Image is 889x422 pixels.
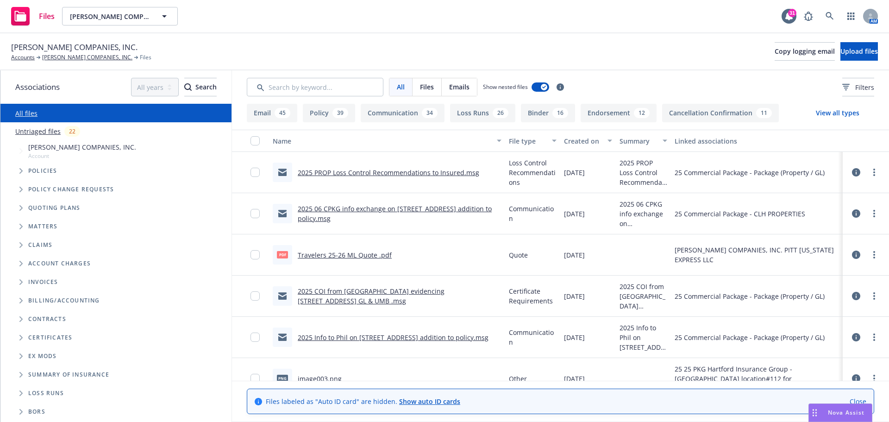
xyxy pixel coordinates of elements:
[855,82,874,92] span: Filters
[564,168,585,177] span: [DATE]
[675,364,839,393] div: 25 25 PKG Hartford Insurance Group - [GEOGRAPHIC_DATA] location#112 for [STREET_ADDRESS]
[493,108,508,118] div: 26
[756,108,772,118] div: 11
[521,104,575,122] button: Binder
[620,136,657,146] div: Summary
[620,199,668,228] span: 2025 06 CPKG info exchange on [STREET_ADDRESS] addition to policy
[560,130,616,152] button: Created on
[620,323,668,352] span: 2025 Info to Phil on [STREET_ADDRESS] addition to policy
[671,130,843,152] button: Linked associations
[28,224,57,229] span: Matters
[788,9,796,17] div: 31
[250,168,260,177] input: Toggle Row Selected
[799,7,818,25] a: Report a Bug
[332,108,348,118] div: 39
[509,328,557,347] span: Communication
[28,316,66,322] span: Contracts
[28,409,45,415] span: BORs
[28,298,100,303] span: Billing/Accounting
[775,42,835,61] button: Copy logging email
[869,249,880,260] a: more
[184,83,192,91] svg: Search
[184,78,217,96] button: SearchSearch
[399,397,460,406] a: Show auto ID cards
[869,332,880,343] a: more
[28,142,136,152] span: [PERSON_NAME] COMPANIES, INC.
[298,251,392,259] a: Travelers 25-26 ML Quote .pdf
[675,291,825,301] div: 25 Commercial Package - Package (Property / GL)
[675,245,839,265] div: [PERSON_NAME] COMPANIES, INC. PITT [US_STATE] EXPRESS LLC
[298,287,444,305] a: 2025 COI from [GEOGRAPHIC_DATA] evidencing [STREET_ADDRESS] GL & UMB .msg
[662,104,779,122] button: Cancellation Confirmation
[277,251,288,258] span: pdf
[28,152,136,160] span: Account
[140,53,151,62] span: Files
[509,250,528,260] span: Quote
[28,353,56,359] span: Ex Mods
[634,108,650,118] div: 12
[581,104,657,122] button: Endorsement
[247,104,297,122] button: Email
[564,250,585,260] span: [DATE]
[564,291,585,301] span: [DATE]
[184,78,217,96] div: Search
[509,374,527,384] span: Other
[509,286,557,306] span: Certificate Requirements
[361,104,444,122] button: Communication
[675,168,825,177] div: 25 Commercial Package - Package (Property / GL)
[62,7,178,25] button: [PERSON_NAME] COMPANIES, INC.
[675,209,805,219] div: 25 Commercial Package - CLH PROPERTIES
[509,204,557,223] span: Communication
[64,126,80,137] div: 22
[564,136,602,146] div: Created on
[675,136,839,146] div: Linked associations
[39,13,55,20] span: Files
[564,374,585,384] span: [DATE]
[509,136,547,146] div: File type
[850,397,866,406] a: Close
[28,372,109,378] span: Summary of insurance
[298,333,488,342] a: 2025 Info to Phil on [STREET_ADDRESS] addition to policy.msg
[273,136,491,146] div: Name
[298,168,479,177] a: 2025 PROP Loss Control Recommendations to Insured.msg
[303,104,355,122] button: Policy
[842,82,874,92] span: Filters
[509,158,557,187] span: Loss Control Recommendations
[266,397,460,406] span: Files labeled as "Auto ID card" are hidden.
[869,373,880,384] a: more
[397,82,405,92] span: All
[250,250,260,259] input: Toggle Row Selected
[298,374,342,383] a: image003.png
[250,333,260,342] input: Toggle Row Selected
[564,333,585,342] span: [DATE]
[616,130,671,152] button: Summary
[247,78,383,96] input: Search by keyword...
[809,404,820,422] div: Drag to move
[564,209,585,219] span: [DATE]
[277,375,288,382] span: png
[505,130,561,152] button: File type
[842,7,860,25] a: Switch app
[0,291,232,421] div: Folder Tree Example
[483,83,528,91] span: Show nested files
[11,53,35,62] a: Accounts
[11,41,138,53] span: [PERSON_NAME] COMPANIES, INC.
[15,81,60,93] span: Associations
[869,167,880,178] a: more
[7,3,58,29] a: Files
[28,279,58,285] span: Invoices
[869,208,880,219] a: more
[42,53,132,62] a: [PERSON_NAME] COMPANIES, INC.
[675,333,825,342] div: 25 Commercial Package - Package (Property / GL)
[28,168,57,174] span: Policies
[298,204,492,223] a: 2025 06 CPKG info exchange on [STREET_ADDRESS] addition to policy.msg
[269,130,505,152] button: Name
[449,82,470,92] span: Emails
[820,7,839,25] a: Search
[840,42,878,61] button: Upload files
[250,136,260,145] input: Select all
[28,187,114,192] span: Policy change requests
[275,108,290,118] div: 45
[422,108,438,118] div: 34
[250,374,260,383] input: Toggle Row Selected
